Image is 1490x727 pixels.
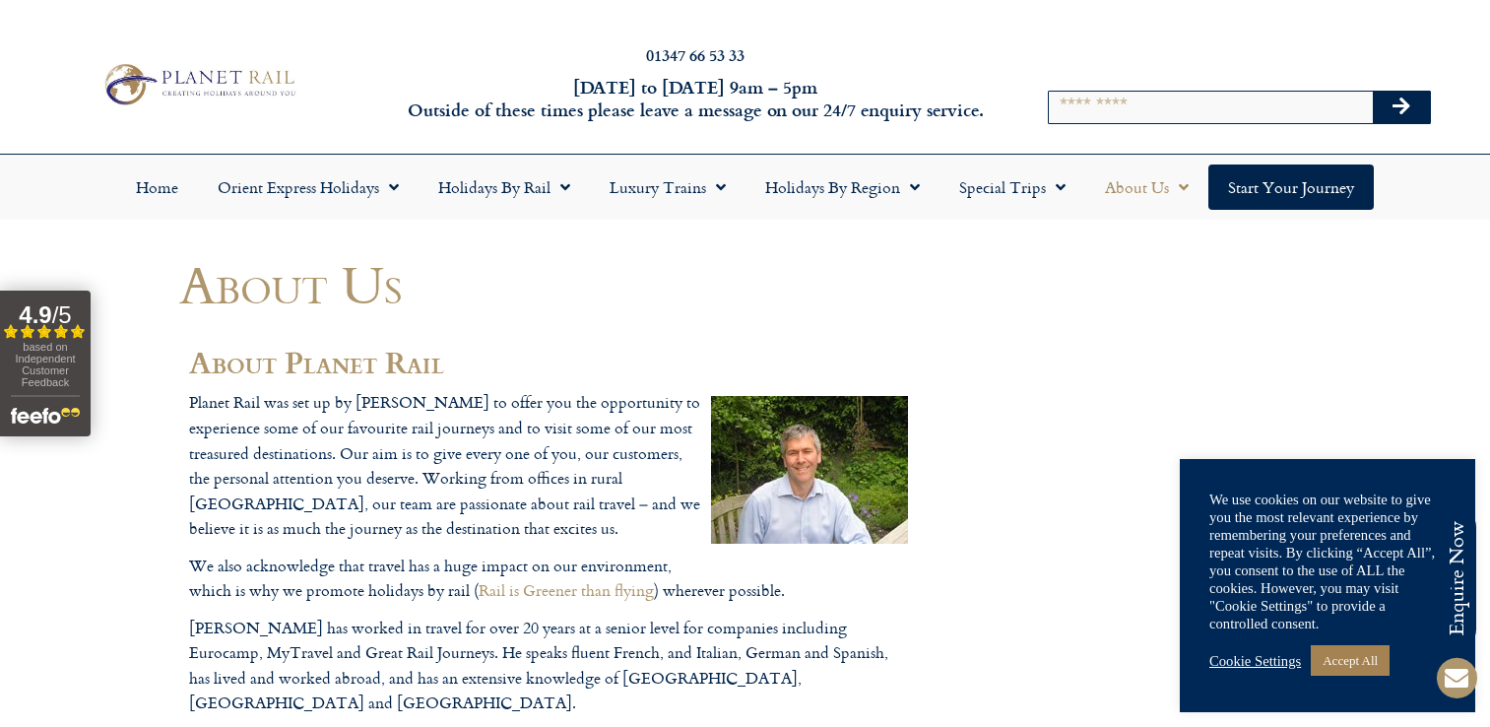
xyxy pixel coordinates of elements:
[590,165,745,210] a: Luxury Trains
[1311,645,1390,676] a: Accept All
[10,165,1480,210] nav: Menu
[1209,491,1446,632] div: We use cookies on our website to give you the most relevant experience by remembering your prefer...
[1209,652,1301,670] a: Cookie Settings
[646,43,745,66] a: 01347 66 53 33
[198,165,419,210] a: Orient Express Holidays
[711,396,908,544] img: guy-saunders
[189,346,908,379] h2: About Planet Rail
[745,165,939,210] a: Holidays by Region
[419,165,590,210] a: Holidays by Rail
[939,165,1085,210] a: Special Trips
[1085,165,1208,210] a: About Us
[189,616,908,716] p: [PERSON_NAME] has worked in travel for over 20 years at a senior level for companies including Eu...
[479,578,654,602] a: Rail is Greener than flying
[402,76,988,122] h6: [DATE] to [DATE] 9am – 5pm Outside of these times please leave a message on our 24/7 enquiry serv...
[189,554,908,604] p: We also acknowledge that travel has a huge impact on our environment, which is why we promote hol...
[1373,92,1430,123] button: Search
[1208,165,1374,210] a: Start your Journey
[179,255,918,313] h1: About Us
[189,390,908,542] p: Planet Rail was set up by [PERSON_NAME] to offer you the opportunity to experience some of our fa...
[116,165,198,210] a: Home
[97,59,300,109] img: Planet Rail Train Holidays Logo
